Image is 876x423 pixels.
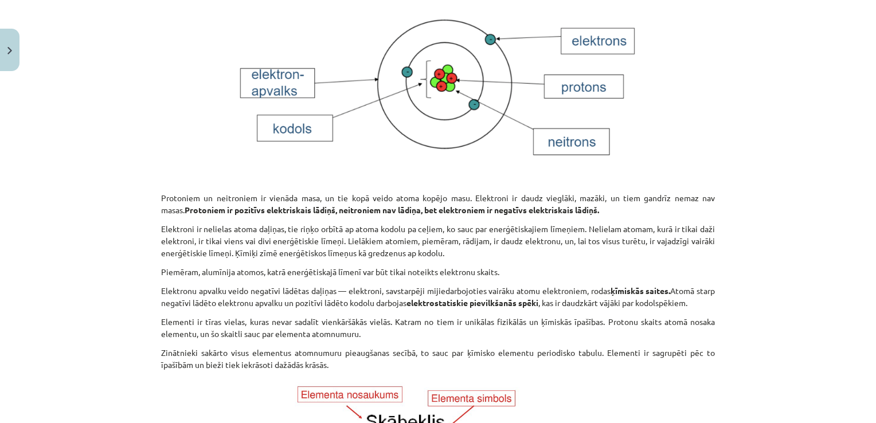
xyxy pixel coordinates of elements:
[611,285,671,296] strong: ķīmiskās saites.
[161,192,715,216] p: Protoniem un neitroniem ir vienāda masa, un tie kopā veido atoma kopējo masu. Elektroni ir daudz ...
[161,266,715,278] p: Piemēram, alumīnija atomos, katrā enerģētiskajā līmenī var būt tikai noteikts elektronu skaits.
[406,297,538,308] strong: elektrostatiskie pievilkšanās spēki
[161,347,715,371] p: Zinātnieki sakārto visus elementus atomnumuru pieaugšanas secībā, to sauc par ķīmisko elementu pe...
[7,47,12,54] img: icon-close-lesson-0947bae3869378f0d4975bcd49f059093ad1ed9edebbc8119c70593378902aed.svg
[161,223,715,259] p: Elektroni ir nelielas atoma daļiņas, tie riņķo orbītā ap atoma kodolu pa ceļiem, ko sauc par ener...
[185,205,599,215] strong: Protoniem ir pozitīvs elektriskais lādiņš, neitroniem nav lādiņa, bet elektroniem ir negatīvs ele...
[161,316,715,340] p: Elementi ir tīras vielas, kuras nevar sadalīt vienkāršākās vielās. Katram no tiem ir unikālas fiz...
[161,285,715,309] p: Elektronu apvalku veido negatīvi lādētas daļiņas — elektroni, savstarpēji mijiedarbojoties vairāk...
